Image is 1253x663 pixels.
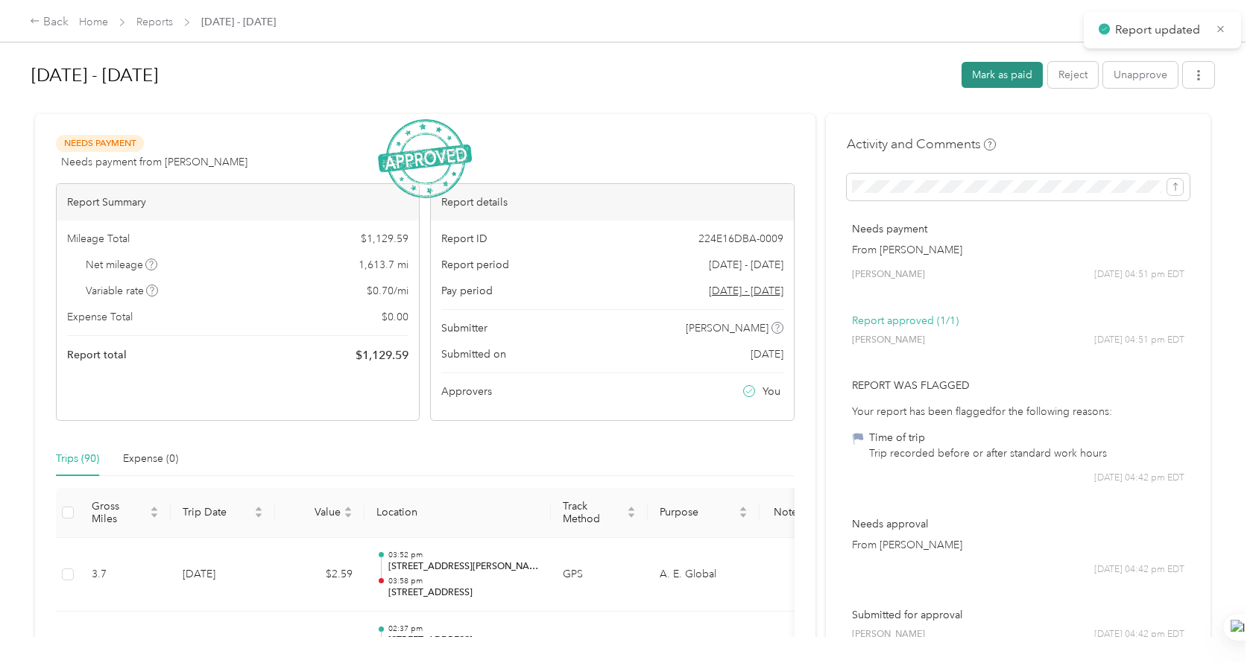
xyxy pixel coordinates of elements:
[359,257,408,273] span: 1,613.7 mi
[441,257,509,273] span: Report period
[79,16,108,28] a: Home
[1094,628,1184,641] span: [DATE] 04:42 pm EDT
[441,231,487,247] span: Report ID
[852,378,1184,393] p: Report was flagged
[86,257,158,273] span: Net mileage
[852,313,1184,329] p: Report approved (1/1)
[962,62,1043,88] button: Mark as paid
[67,231,130,247] span: Mileage Total
[86,283,159,299] span: Variable rate
[378,119,472,199] img: ApprovedStamp
[80,488,171,538] th: Gross Miles
[852,628,925,641] span: [PERSON_NAME]
[441,384,492,399] span: Approvers
[760,488,815,538] th: Notes
[739,511,748,520] span: caret-down
[686,320,768,336] span: [PERSON_NAME]
[852,516,1184,532] p: Needs approval
[254,511,263,520] span: caret-down
[67,347,127,363] span: Report total
[739,504,748,513] span: caret-up
[1048,62,1098,88] button: Reject
[123,451,178,467] div: Expense (0)
[361,231,408,247] span: $ 1,129.59
[627,504,636,513] span: caret-up
[344,504,353,513] span: caret-up
[56,451,99,467] div: Trips (90)
[441,320,487,336] span: Submitter
[388,586,539,600] p: [STREET_ADDRESS]
[563,500,624,525] span: Track Method
[441,283,493,299] span: Pay period
[1094,472,1184,485] span: [DATE] 04:42 pm EDT
[431,184,793,221] div: Report details
[150,504,159,513] span: caret-up
[648,538,760,612] td: A. E. Global
[698,231,783,247] span: 224E16DBA-0009
[56,135,144,152] span: Needs Payment
[388,576,539,586] p: 03:58 pm
[356,346,408,364] span: $ 1,129.59
[364,488,551,538] th: Location
[388,634,539,647] p: [STREET_ADDRESS]
[763,384,780,399] span: You
[30,13,69,31] div: Back
[709,257,783,273] span: [DATE] - [DATE]
[388,550,539,560] p: 03:52 pm
[869,430,1107,445] div: Time of trip
[852,404,1184,419] div: Your report has been flagged for the following reasons:
[136,16,173,28] a: Reports
[751,346,783,362] span: [DATE]
[183,506,251,518] span: Trip Date
[852,607,1184,623] p: Submitted for approval
[660,506,736,518] span: Purpose
[67,309,133,325] span: Expense Total
[367,283,408,299] span: $ 0.70 / mi
[1170,580,1253,663] iframe: Everlance-gr Chat Button Frame
[441,346,506,362] span: Submitted on
[382,309,408,325] span: $ 0.00
[852,334,925,347] span: [PERSON_NAME]
[852,221,1184,237] p: Needs payment
[648,488,760,538] th: Purpose
[852,537,1184,553] p: From [PERSON_NAME]
[852,242,1184,258] p: From [PERSON_NAME]
[709,283,783,299] span: Go to pay period
[388,624,539,634] p: 02:37 pm
[1103,62,1178,88] button: Unapprove
[150,511,159,520] span: caret-down
[1094,268,1184,282] span: [DATE] 04:51 pm EDT
[275,488,364,538] th: Value
[388,560,539,574] p: [STREET_ADDRESS][PERSON_NAME]
[551,538,648,612] td: GPS
[201,14,276,30] span: [DATE] - [DATE]
[1115,21,1205,39] p: Report updated
[344,511,353,520] span: caret-down
[80,538,171,612] td: 3.7
[31,57,951,93] h1: Sep 1 - 30, 2025
[171,538,275,612] td: [DATE]
[287,506,341,518] span: Value
[171,488,275,538] th: Trip Date
[275,538,364,612] td: $2.59
[1094,563,1184,577] span: [DATE] 04:42 pm EDT
[92,500,147,525] span: Gross Miles
[57,184,419,221] div: Report Summary
[61,154,247,170] span: Needs payment from [PERSON_NAME]
[852,268,925,282] span: [PERSON_NAME]
[627,511,636,520] span: caret-down
[551,488,648,538] th: Track Method
[1094,334,1184,347] span: [DATE] 04:51 pm EDT
[869,445,1107,461] div: Trip recorded before or after standard work hours
[847,135,996,153] h4: Activity and Comments
[254,504,263,513] span: caret-up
